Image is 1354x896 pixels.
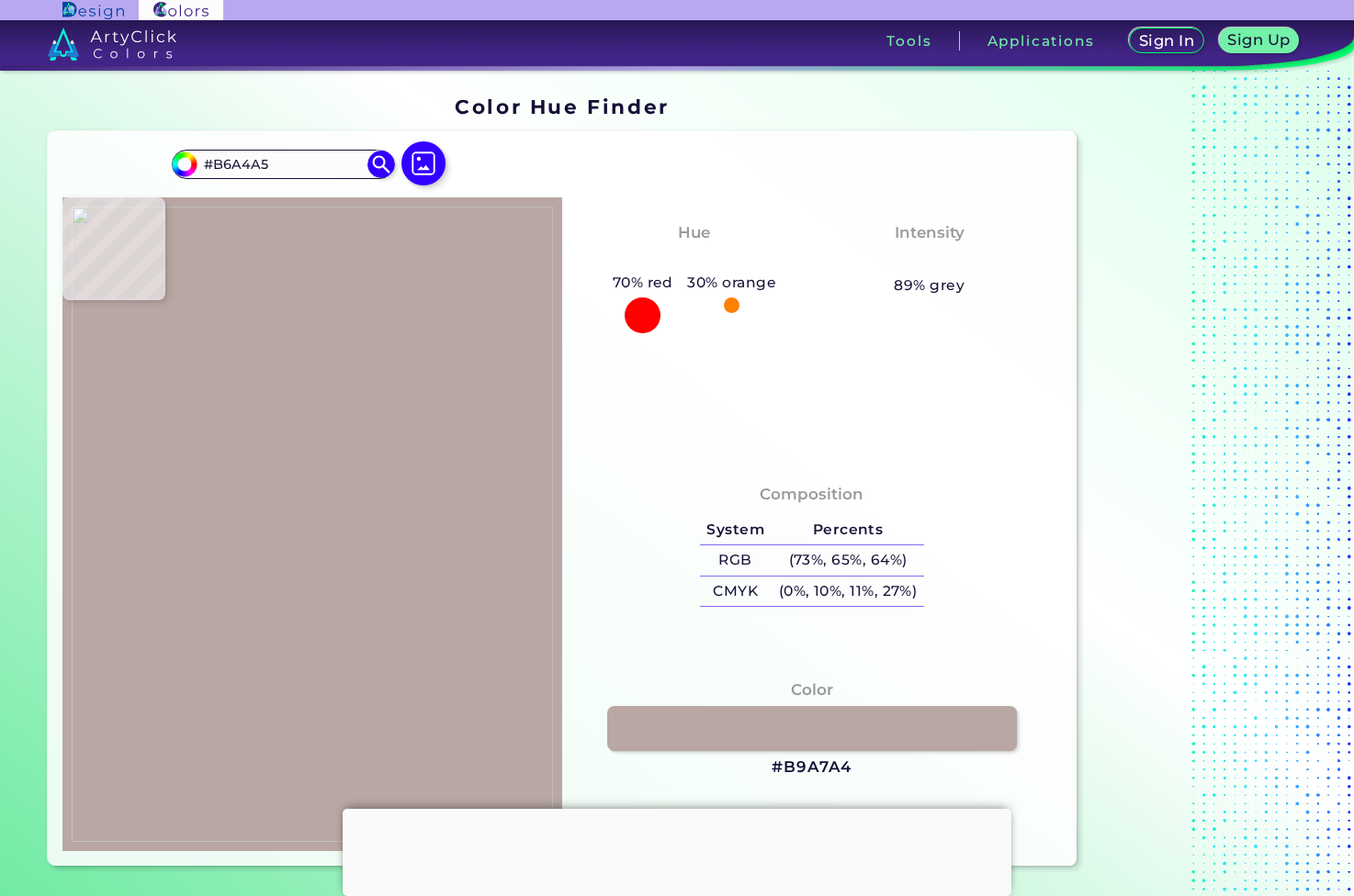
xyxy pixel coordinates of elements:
[367,151,395,178] img: icon search
[1084,88,1314,873] iframe: Advertisement
[1133,29,1201,52] a: Sign In
[886,34,931,48] h3: Tools
[895,219,965,246] h4: Intensity
[700,545,772,576] h5: RGB
[197,151,368,176] input: type color..
[894,274,965,297] h5: 89% grey
[72,207,553,842] img: 0ab917e6-618e-4440-8686-28d04983109d
[1231,33,1288,47] h5: Sign Up
[48,28,177,61] img: logo_artyclick_colors_white.svg
[760,481,863,508] h4: Composition
[791,677,833,703] h4: Color
[903,249,955,271] h3: Pale
[772,515,924,545] h5: Percents
[987,34,1095,48] h3: Applications
[772,756,852,778] h3: #B9A7A4
[678,219,710,246] h4: Hue
[401,141,446,185] img: icon picture
[605,271,681,295] h5: 70% red
[772,577,924,607] h5: (0%, 10%, 11%, 27%)
[1223,29,1295,52] a: Sign Up
[343,809,1011,891] iframe: Advertisement
[62,2,124,19] img: ArtyClick Design logo
[636,249,753,271] h3: Orangy Red
[700,577,772,607] h5: CMYK
[772,545,924,576] h5: (73%, 65%, 64%)
[1142,34,1192,48] h5: Sign In
[681,271,784,295] h5: 30% orange
[700,515,772,545] h5: System
[455,93,669,120] h1: Color Hue Finder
